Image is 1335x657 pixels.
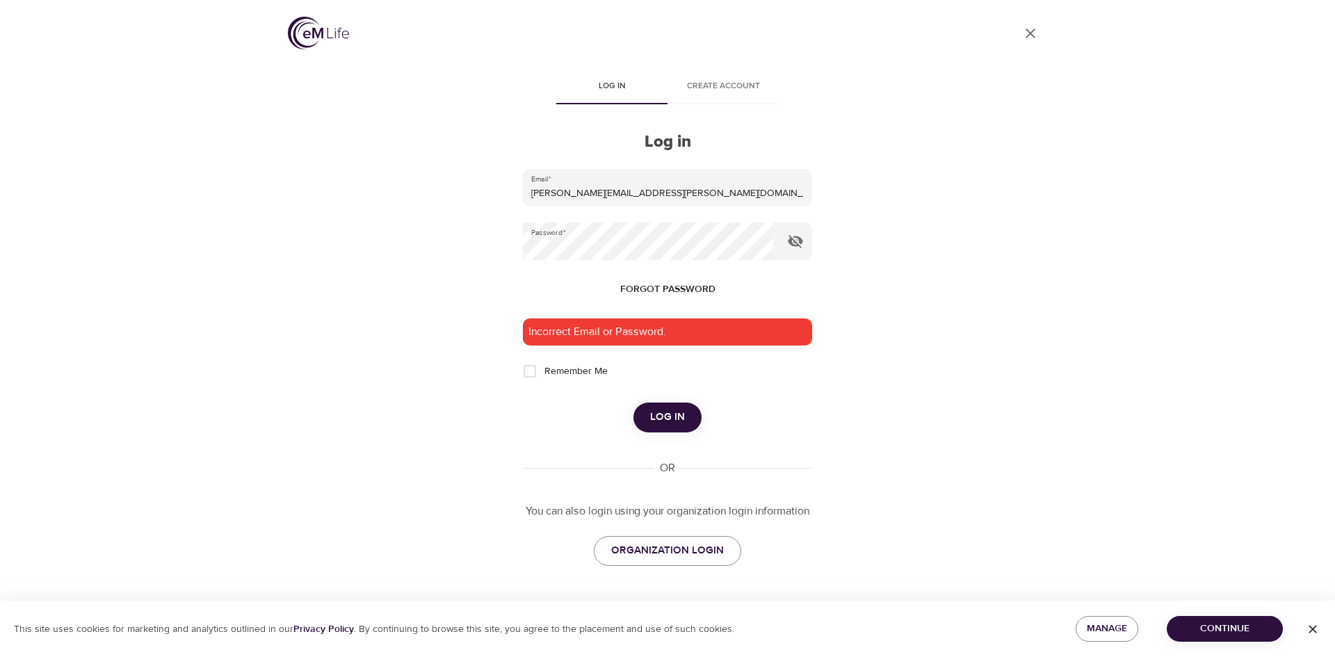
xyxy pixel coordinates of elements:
[523,503,812,519] p: You can also login using your organization login information
[1014,17,1047,50] a: close
[523,318,812,346] div: Incorrect Email or Password.
[676,79,770,94] span: Create account
[544,364,608,379] span: Remember Me
[1167,616,1283,642] button: Continue
[565,79,659,94] span: Log in
[523,71,812,104] div: disabled tabs example
[1087,620,1127,638] span: Manage
[1076,616,1138,642] button: Manage
[633,403,702,432] button: Log in
[288,17,349,49] img: logo
[620,281,715,298] span: Forgot password
[650,408,685,426] span: Log in
[654,460,681,476] div: OR
[611,542,724,560] span: ORGANIZATION LOGIN
[1178,620,1272,638] span: Continue
[523,132,812,152] h2: Log in
[594,536,741,565] a: ORGANIZATION LOGIN
[615,277,721,302] button: Forgot password
[293,623,354,635] a: Privacy Policy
